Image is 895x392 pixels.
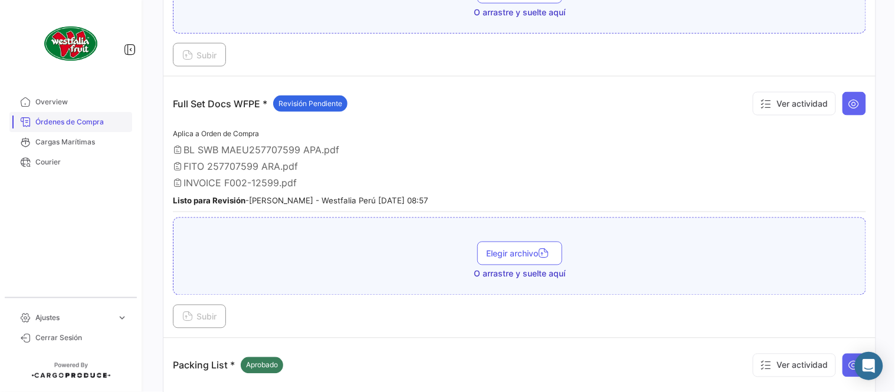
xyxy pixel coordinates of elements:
[183,144,339,156] span: BL SWB MAEU257707599 APA.pdf
[753,354,836,377] button: Ver actividad
[173,196,428,206] small: - [PERSON_NAME] - Westfalia Perú [DATE] 08:57
[477,242,562,265] button: Elegir archivo
[487,249,553,259] span: Elegir archivo
[35,97,127,107] span: Overview
[35,332,127,343] span: Cerrar Sesión
[9,92,132,112] a: Overview
[183,177,297,189] span: INVOICE F002-12599.pdf
[182,50,217,60] span: Subir
[182,312,217,322] span: Subir
[173,43,226,67] button: Subir
[474,268,565,280] span: O arrastre y suelte aquí
[278,98,342,109] span: Revisión Pendiente
[855,352,883,380] div: Abrir Intercom Messenger
[246,360,278,371] span: Aprobado
[35,117,127,127] span: Órdenes de Compra
[173,305,226,328] button: Subir
[117,312,127,323] span: expand_more
[9,132,132,152] a: Cargas Marítimas
[173,95,347,112] p: Full Set Docs WFPE *
[41,14,100,73] img: client-50.png
[173,196,245,206] b: Listo para Revisión
[173,129,259,138] span: Aplica a Orden de Compra
[35,137,127,147] span: Cargas Marítimas
[183,160,298,172] span: FITO 257707599 ARA.pdf
[9,152,132,172] a: Courier
[9,112,132,132] a: Órdenes de Compra
[753,92,836,116] button: Ver actividad
[35,157,127,167] span: Courier
[35,312,112,323] span: Ajustes
[173,357,283,374] p: Packing List *
[474,6,565,18] span: O arrastre y suelte aquí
